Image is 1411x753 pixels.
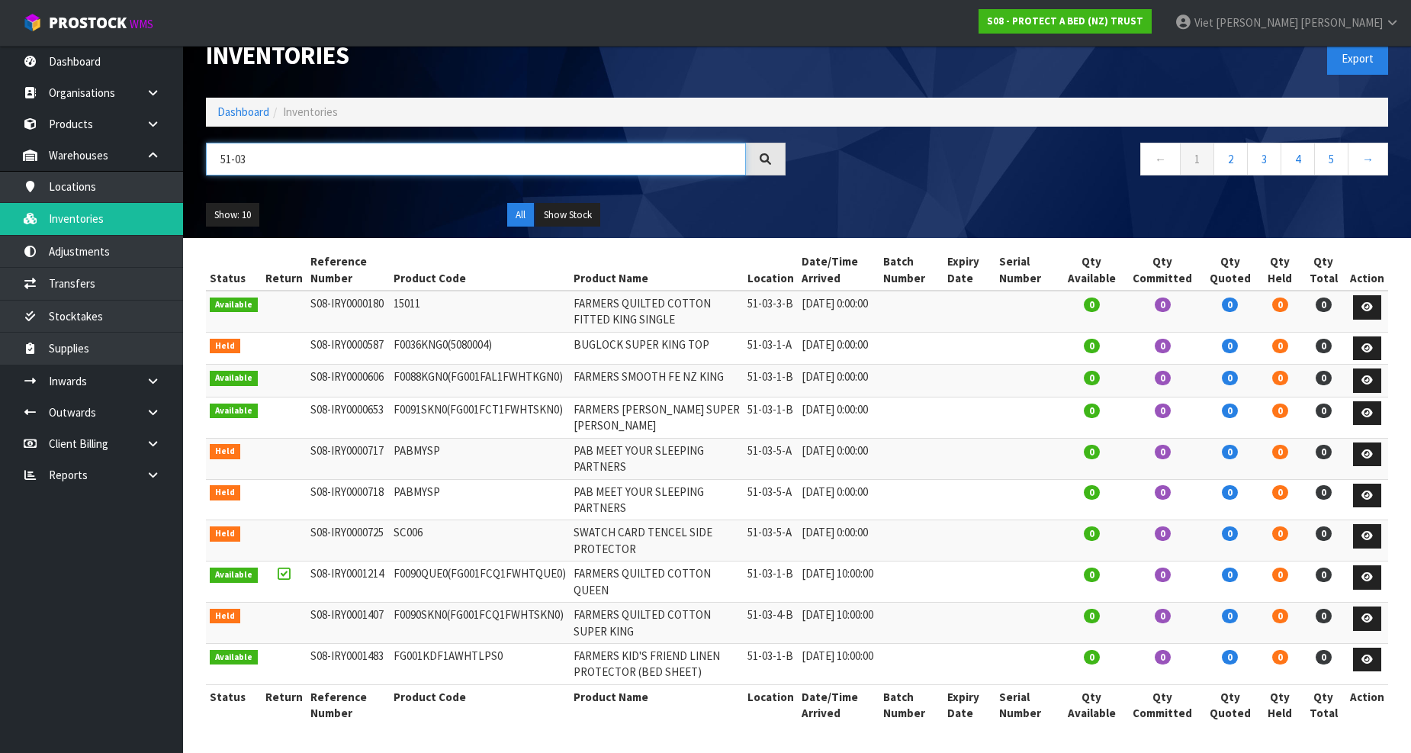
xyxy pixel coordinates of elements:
td: S08-IRY0000653 [307,397,390,438]
span: 0 [1155,568,1171,582]
span: (FG001FCT1FWHTSKN0) [447,402,563,417]
td: BUGLOCK SUPER KING TOP [570,332,744,365]
td: FARMERS KID'S FRIEND LINEN PROTECTOR (BED SHEET) [570,643,744,684]
td: 51-03-1-B [744,562,798,603]
span: 0 [1272,445,1288,459]
td: [DATE] 10:00:00 [798,562,879,603]
span: 0 [1316,298,1332,312]
span: 0 [1084,371,1100,385]
th: Reference Number [307,249,390,291]
span: 0 [1272,339,1288,353]
span: 0 [1222,485,1238,500]
td: PAB MEET YOUR SLEEPING PARTNERS [570,438,744,479]
span: 0 [1272,568,1288,582]
a: S08 - PROTECT A BED (NZ) TRUST [979,9,1152,34]
th: Serial Number [995,684,1059,725]
span: 0 [1272,650,1288,665]
th: Serial Number [995,249,1059,291]
button: Show Stock [535,203,600,227]
span: 0 [1155,298,1171,312]
span: 0 [1084,650,1100,665]
span: (5080004) [448,337,492,352]
span: Held [210,339,240,354]
span: 0 [1084,485,1100,500]
th: Date/Time Arrived [798,684,879,725]
th: Expiry Date [943,684,995,725]
span: 0 [1272,485,1288,500]
th: Product Code [390,684,570,725]
span: 0 [1084,404,1100,418]
td: [DATE] 0:00:00 [798,520,879,562]
td: 51-03-4-B [744,603,798,644]
td: S08-IRY0000717 [307,438,390,479]
td: S08-IRY0000718 [307,479,390,520]
span: Available [210,650,258,665]
span: 0 [1084,339,1100,353]
td: F0090QUE0 [390,562,570,603]
span: Held [210,444,240,459]
th: Product Name [570,249,744,291]
th: Batch Number [879,249,943,291]
span: 0 [1222,568,1238,582]
th: Qty Quoted [1200,249,1259,291]
td: S08-IRY0001214 [307,562,390,603]
span: 0 [1272,404,1288,418]
td: FARMERS QUILTED COTTON QUEEN [570,562,744,603]
a: Dashboard [217,105,269,119]
th: Return [262,249,307,291]
td: [DATE] 10:00:00 [798,643,879,684]
span: 0 [1155,650,1171,665]
td: PABMYSP [390,438,570,479]
span: 0 [1316,339,1332,353]
td: 51-03-1-B [744,643,798,684]
td: 51-03-5-A [744,520,798,562]
span: 0 [1155,485,1171,500]
td: 51-03-1-B [744,365,798,397]
th: Expiry Date [943,249,995,291]
th: Product Name [570,684,744,725]
span: Available [210,298,258,313]
span: (FG001FAL1FWHTKGN0) [448,369,563,384]
span: 0 [1155,404,1171,418]
td: FARMERS [PERSON_NAME] SUPER [PERSON_NAME] [570,397,744,438]
th: Qty Available [1059,684,1124,725]
th: Qty Committed [1124,684,1201,725]
a: 5 [1314,143,1348,175]
nav: Page navigation [808,143,1388,180]
span: 0 [1222,526,1238,541]
span: 0 [1084,568,1100,582]
td: SC006 [390,520,570,562]
button: All [507,203,534,227]
span: Available [210,568,258,583]
span: 0 [1222,371,1238,385]
th: Action [1346,684,1388,725]
td: FARMERS QUILTED COTTON FITTED KING SINGLE [570,291,744,332]
th: Location [744,684,798,725]
span: 0 [1084,445,1100,459]
td: PABMYSP [390,479,570,520]
a: 2 [1213,143,1248,175]
th: Product Code [390,249,570,291]
span: 0 [1316,650,1332,665]
th: Return [262,684,307,725]
span: Inventories [283,105,338,119]
td: 51-03-5-A [744,479,798,520]
span: 0 [1155,371,1171,385]
span: 0 [1316,485,1332,500]
td: F0088KGN0 [390,365,570,397]
th: Qty Available [1059,249,1124,291]
span: 0 [1084,609,1100,623]
span: ProStock [49,13,127,33]
button: Show: 10 [206,203,259,227]
small: WMS [130,17,153,31]
td: S08-IRY0001407 [307,603,390,644]
span: 0 [1316,609,1332,623]
span: 0 [1222,298,1238,312]
span: 0 [1084,298,1100,312]
span: Available [210,404,258,419]
span: 0 [1316,526,1332,541]
span: 0 [1316,568,1332,582]
td: FG001KDF1AWHTLPS0 [390,643,570,684]
td: [DATE] 0:00:00 [798,479,879,520]
th: Date/Time Arrived [798,249,879,291]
